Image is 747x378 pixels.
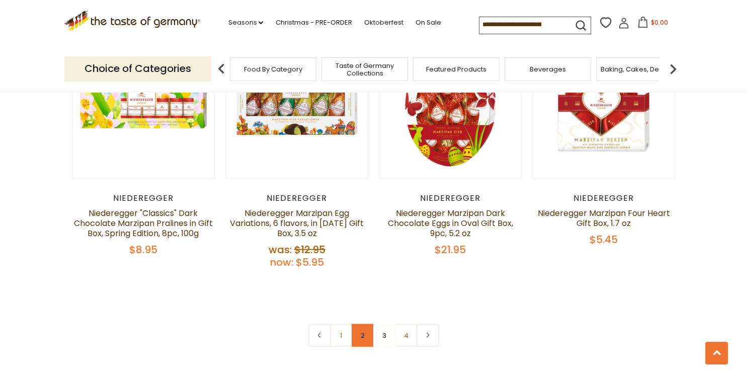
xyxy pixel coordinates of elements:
a: 4 [395,324,418,347]
a: Baking, Cakes, Desserts [601,65,679,73]
img: next arrow [663,59,683,79]
a: Christmas - PRE-ORDER [275,17,352,28]
img: previous arrow [211,59,231,79]
a: On Sale [415,17,441,28]
a: Niederegger Marzipan Four Heart Gift Box, 1.7 oz [538,207,670,229]
label: Was: [268,243,291,257]
span: $5.45 [590,233,618,247]
a: 1 [330,324,353,347]
label: Now: [270,255,293,269]
div: Niederegger [72,193,215,203]
a: Oktoberfest [364,17,403,28]
a: Featured Products [426,65,486,73]
img: Niederegger [379,36,522,178]
a: Seasons [228,17,263,28]
img: Niederegger [533,36,675,178]
a: Taste of Germany Collections [324,62,405,77]
div: Niederegger [379,193,522,203]
a: Niederegger Marzipan Egg Variations, 6 flavors, in [DATE] Gift Box, 3.5 oz [230,207,364,239]
span: $12.95 [294,243,325,257]
a: Food By Category [244,65,302,73]
img: Niederegger [72,36,215,178]
span: $5.95 [295,255,323,269]
a: Beverages [530,65,566,73]
span: $21.95 [435,243,466,257]
span: $8.95 [129,243,157,257]
div: Niederegger [225,193,369,203]
a: 2 [352,324,374,347]
span: $0.00 [650,18,668,27]
p: Choice of Categories [64,56,211,81]
div: Niederegger [532,193,676,203]
button: $0.00 [631,17,674,32]
a: Niederegger Marzipan Dark Chocolate Eggs in Oval Gift Box, 9pc, 5.2 oz [388,207,513,239]
a: Niederegger "Classics" Dark Chocolate Marzipan Pralines in Gift Box, Spring Edition, 8pc, 100g [74,207,213,239]
img: Niederegger [226,36,368,178]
